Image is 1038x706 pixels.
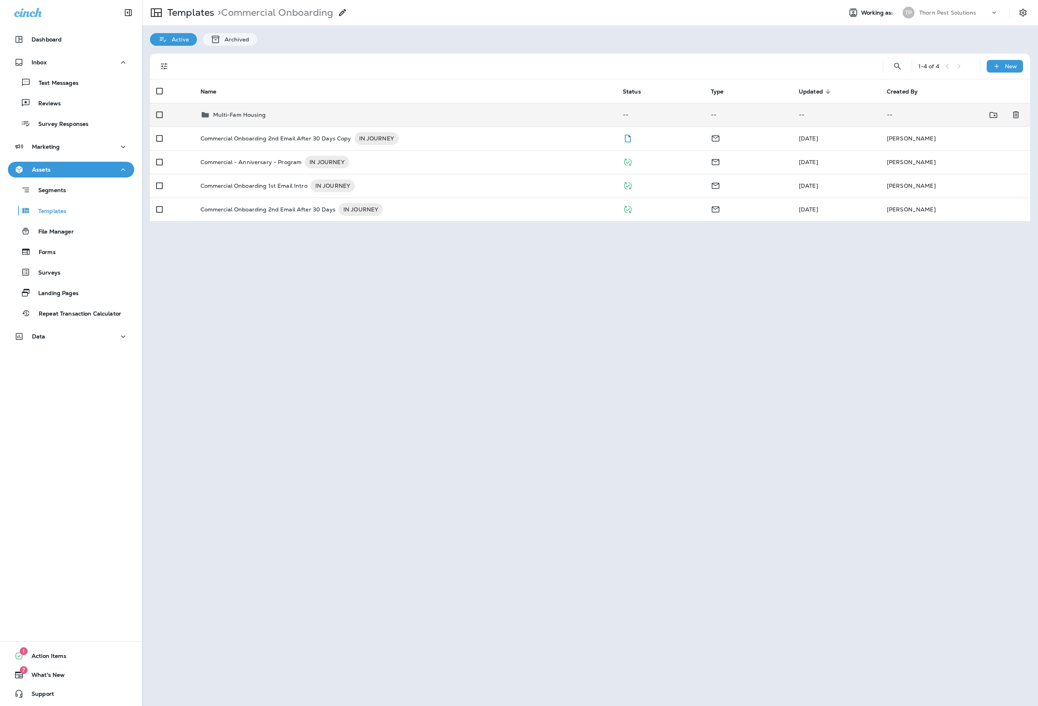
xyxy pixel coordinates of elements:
[799,88,833,95] span: Updated
[30,269,60,277] p: Surveys
[8,305,134,321] button: Repeat Transaction Calculator
[200,88,227,95] span: Name
[8,181,134,198] button: Segments
[887,88,918,95] span: Created By
[8,139,134,155] button: Marketing
[31,310,121,318] p: Repeat Transaction Calculator
[881,127,1030,150] td: [PERSON_NAME]
[711,134,720,141] span: Email
[32,166,51,173] p: Assets
[8,648,134,664] button: 1Action Items
[8,686,134,702] button: Support
[8,32,134,47] button: Dashboard
[623,88,641,95] span: Status
[221,36,249,43] p: Archived
[711,88,734,95] span: Type
[623,205,633,212] span: Published
[711,205,720,212] span: Email
[20,666,28,674] span: 7
[311,182,355,190] span: IN JOURNEY
[861,9,895,16] span: Working as:
[799,159,818,166] span: Kimberly Gleason
[8,202,134,219] button: Templates
[200,132,351,145] p: Commercial Onboarding 2nd Email After 30 Days Copy
[339,205,383,213] span: IN JOURNEY
[24,691,54,700] span: Support
[8,329,134,344] button: Data
[31,80,79,87] p: Text Messages
[799,88,823,95] span: Updated
[919,9,976,16] p: Thorn Pest Solutions
[616,103,704,127] td: --
[31,249,56,256] p: Forms
[881,103,986,127] td: --
[32,36,62,43] p: Dashboard
[1008,107,1024,123] button: Delete
[8,264,134,280] button: Surveys
[918,63,939,69] div: 1 - 4 of 4
[200,88,217,95] span: Name
[20,647,28,655] span: 1
[799,182,818,189] span: Kimberly Gleason
[30,228,74,236] p: File Manager
[30,121,88,128] p: Survey Responses
[305,156,349,168] div: IN JOURNEY
[32,59,47,65] p: Inbox
[711,158,720,165] span: Email
[986,107,1002,123] button: Move to folder
[799,206,818,213] span: Kimberly Gleason
[8,284,134,301] button: Landing Pages
[8,162,134,177] button: Assets
[164,7,214,19] p: Templates
[711,181,720,189] span: Email
[8,95,134,111] button: Reviews
[30,100,61,108] p: Reviews
[881,198,1030,221] td: [PERSON_NAME]
[1016,6,1030,20] button: Settings
[213,112,266,118] p: Multi-Fam Housing
[881,174,1030,198] td: [PERSON_NAME]
[881,150,1030,174] td: [PERSON_NAME]
[200,156,302,168] p: Commercial - Anniversary - Program
[354,132,399,145] div: IN JOURNEY
[623,181,633,189] span: Published
[711,88,724,95] span: Type
[887,88,928,95] span: Created By
[311,179,355,192] div: IN JOURNEY
[8,74,134,91] button: Text Messages
[704,103,793,127] td: --
[8,54,134,70] button: Inbox
[200,179,307,192] p: Commercial Onboarding 1st Email Intro
[623,134,633,141] span: Draft
[24,672,65,681] span: What's New
[168,36,189,43] p: Active
[8,243,134,260] button: Forms
[214,7,333,19] p: Commercial Onboarding
[623,88,651,95] span: Status
[623,158,633,165] span: Published
[32,333,45,340] p: Data
[30,208,66,215] p: Templates
[903,7,914,19] div: TP
[8,667,134,683] button: 7What's New
[1005,63,1017,69] p: New
[799,135,818,142] span: Kimberly Gleason
[117,5,139,21] button: Collapse Sidebar
[24,653,66,662] span: Action Items
[354,134,399,142] span: IN JOURNEY
[200,203,335,216] p: Commercial Onboarding 2nd Email After 30 Days
[30,187,66,195] p: Segments
[8,223,134,239] button: File Manager
[305,158,349,166] span: IN JOURNEY
[339,203,383,216] div: IN JOURNEY
[890,58,905,74] button: Search Templates
[32,144,60,150] p: Marketing
[8,115,134,132] button: Survey Responses
[30,290,79,297] p: Landing Pages
[793,103,881,127] td: --
[156,58,172,74] button: Filters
